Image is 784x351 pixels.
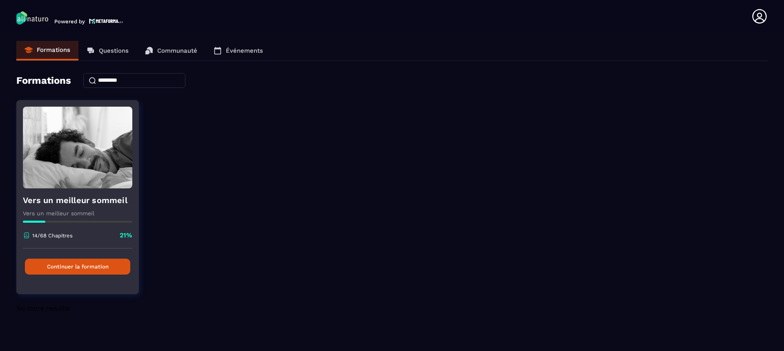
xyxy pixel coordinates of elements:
h4: Formations [16,75,71,86]
p: Questions [99,47,129,54]
p: Formations [37,46,70,54]
a: Questions [78,41,137,60]
a: formation-backgroundVers un meilleur sommeilVers un meilleur sommeil14/68 Chapitres21%Continuer l... [16,100,149,304]
button: Continuer la formation [25,259,130,275]
img: formation-background [23,107,132,188]
a: Communauté [137,41,205,60]
img: logo-branding [16,11,48,25]
p: 21% [120,231,132,240]
p: Powered by [54,18,85,25]
p: 14/68 Chapitres [32,233,73,239]
a: Formations [16,41,78,60]
p: Communauté [157,47,197,54]
img: logo [89,18,123,25]
h4: Vers un meilleur sommeil [23,195,132,206]
a: Événements [205,41,271,60]
p: Vers un meilleur sommeil [23,210,132,217]
p: Événements [226,47,263,54]
span: No more results! [16,304,70,312]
